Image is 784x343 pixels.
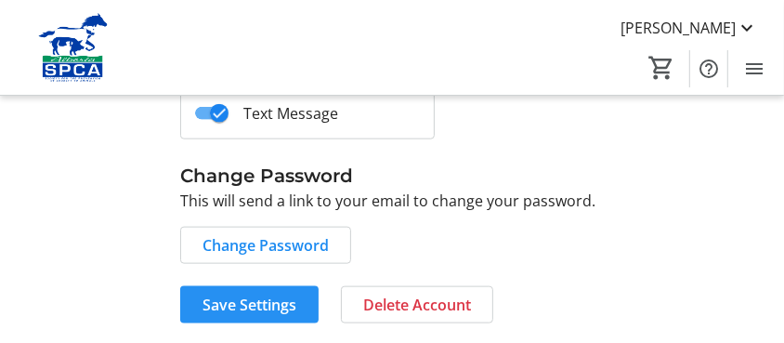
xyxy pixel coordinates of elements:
[606,13,773,43] button: [PERSON_NAME]
[363,294,471,316] span: Delete Account
[180,162,604,190] h3: Change Password
[736,50,773,87] button: Menu
[180,190,604,212] p: This will send a link to your email to change your password.
[180,227,351,264] button: Change Password
[229,102,338,125] label: Text Message
[203,234,329,257] span: Change Password
[645,51,678,85] button: Cart
[203,294,296,316] span: Save Settings
[621,17,736,39] span: [PERSON_NAME]
[11,13,135,83] img: Alberta SPCA's Logo
[341,286,493,323] button: Delete Account
[690,50,727,87] button: Help
[180,286,319,323] button: Save Settings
